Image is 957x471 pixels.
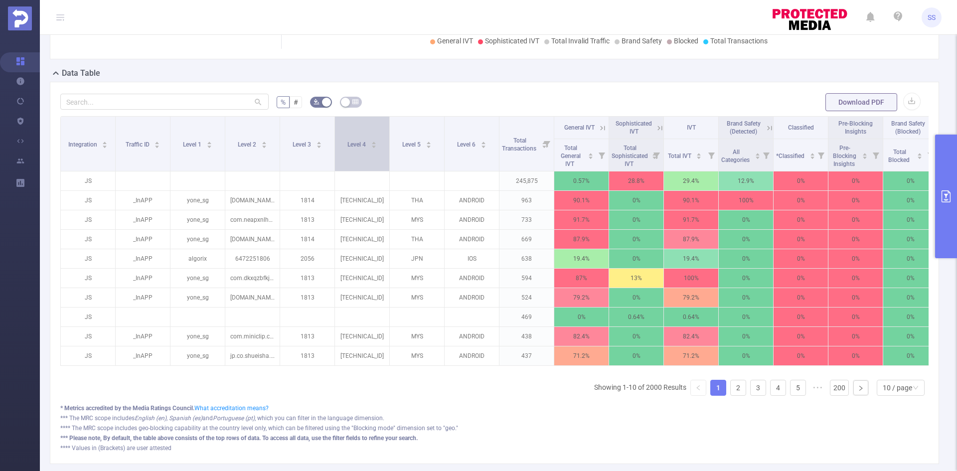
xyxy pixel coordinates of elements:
[862,155,868,158] i: icon: caret-down
[828,327,883,346] p: 0%
[335,230,389,249] p: [TECHNICAL_ID]
[917,152,923,157] div: Sort
[480,140,486,143] i: icon: caret-up
[719,249,773,268] p: 0%
[335,249,389,268] p: [TECHNICAL_ID]
[225,346,280,365] p: jp.co.shueisha.mangaplus
[774,269,828,288] p: 0%
[206,140,212,143] i: icon: caret-up
[170,288,225,307] p: yone_sg
[316,144,321,147] i: icon: caret-down
[61,269,115,288] p: JS
[695,385,701,391] i: icon: left
[116,230,170,249] p: _InAPP
[809,152,815,155] i: icon: caret-up
[445,230,499,249] p: ANDROID
[774,230,828,249] p: 0%
[554,249,609,268] p: 19.4%
[731,380,746,395] a: 2
[540,117,554,171] i: Filter menu
[499,230,554,249] p: 669
[554,288,609,307] p: 79.2%
[294,98,298,106] span: #
[480,140,486,146] div: Sort
[445,249,499,268] p: IOS
[710,380,726,396] li: 1
[499,288,554,307] p: 524
[352,99,358,105] i: icon: table
[825,93,897,111] button: Download PDF
[838,120,873,135] span: Pre-Blocking Insights
[664,288,718,307] p: 79.2%
[771,380,786,395] a: 4
[335,269,389,288] p: [TECHNICAL_ID]
[335,191,389,210] p: [TECHNICAL_ID]
[445,346,499,365] p: ANDROID
[280,191,334,210] p: 1814
[609,346,663,365] p: 0%
[719,230,773,249] p: 0%
[335,210,389,229] p: [TECHNICAL_ID]
[830,380,849,396] li: 200
[60,424,929,433] div: **** The MRC scope includes geo-blocking capability at the country level only, which can be filte...
[888,149,911,163] span: Total Blocked
[238,141,258,148] span: Level 2
[554,210,609,229] p: 91.7%
[774,249,828,268] p: 0%
[116,269,170,288] p: _InAPP
[696,155,702,158] i: icon: caret-down
[664,346,718,365] p: 71.2%
[280,327,334,346] p: 1813
[499,327,554,346] p: 438
[759,139,773,171] i: Filter menu
[696,152,702,157] div: Sort
[609,230,663,249] p: 0%
[135,415,202,422] i: English (en), Spanish (es)
[853,380,869,396] li: Next Page
[206,144,212,147] i: icon: caret-down
[730,380,746,396] li: 2
[588,155,594,158] i: icon: caret-down
[316,140,321,143] i: icon: caret-up
[554,346,609,365] p: 71.2%
[664,171,718,190] p: 29.4%
[426,144,431,147] i: icon: caret-down
[595,139,609,171] i: Filter menu
[206,140,212,146] div: Sort
[554,308,609,326] p: 0%
[116,249,170,268] p: _InAPP
[704,139,718,171] i: Filter menu
[261,144,267,147] i: icon: caret-down
[664,308,718,326] p: 0.64%
[61,327,115,346] p: JS
[809,155,815,158] i: icon: caret-down
[751,380,766,395] a: 3
[280,249,334,268] p: 2056
[293,141,313,148] span: Level 3
[594,380,686,396] li: Showing 1-10 of 2000 Results
[170,346,225,365] p: yone_sg
[61,249,115,268] p: JS
[62,67,100,79] h2: Data Table
[499,269,554,288] p: 594
[622,37,662,45] span: Brand Safety
[335,346,389,365] p: [TECHNICAL_ID]
[402,141,422,148] span: Level 5
[828,191,883,210] p: 0%
[869,139,883,171] i: Filter menu
[917,152,923,155] i: icon: caret-up
[116,346,170,365] p: _InAPP
[170,230,225,249] p: yone_sg
[883,191,938,210] p: 0%
[664,210,718,229] p: 91.7%
[280,230,334,249] p: 1814
[809,152,815,157] div: Sort
[774,308,828,326] p: 0%
[564,124,595,131] span: General IVT
[774,210,828,229] p: 0%
[883,171,938,190] p: 0%
[60,94,269,110] input: Search...
[499,249,554,268] p: 638
[828,171,883,190] p: 0%
[314,99,319,105] i: icon: bg-colors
